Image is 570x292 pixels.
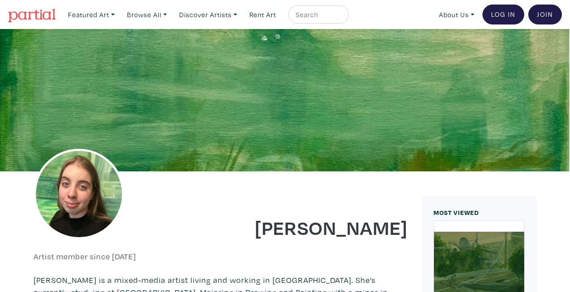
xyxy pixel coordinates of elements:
h1: [PERSON_NAME] [227,215,408,239]
small: MOST VIEWED [434,208,479,217]
a: Browse All [123,5,171,24]
a: Discover Artists [175,5,241,24]
a: Join [528,5,562,24]
a: Rent Art [245,5,280,24]
input: Search [295,9,340,20]
img: phpThumb.php [34,149,124,239]
a: Log In [482,5,524,24]
a: About Us [435,5,478,24]
a: Featured Art [64,5,119,24]
h6: Artist member since [DATE] [34,252,136,262]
